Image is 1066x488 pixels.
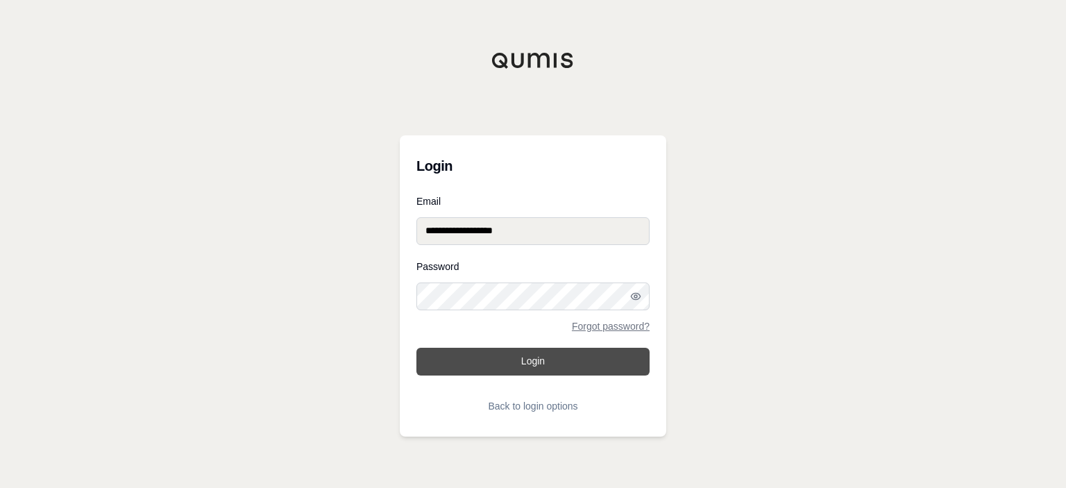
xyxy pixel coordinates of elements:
[416,196,650,206] label: Email
[572,321,650,331] a: Forgot password?
[416,152,650,180] h3: Login
[416,262,650,271] label: Password
[416,392,650,420] button: Back to login options
[416,348,650,376] button: Login
[491,52,575,69] img: Qumis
